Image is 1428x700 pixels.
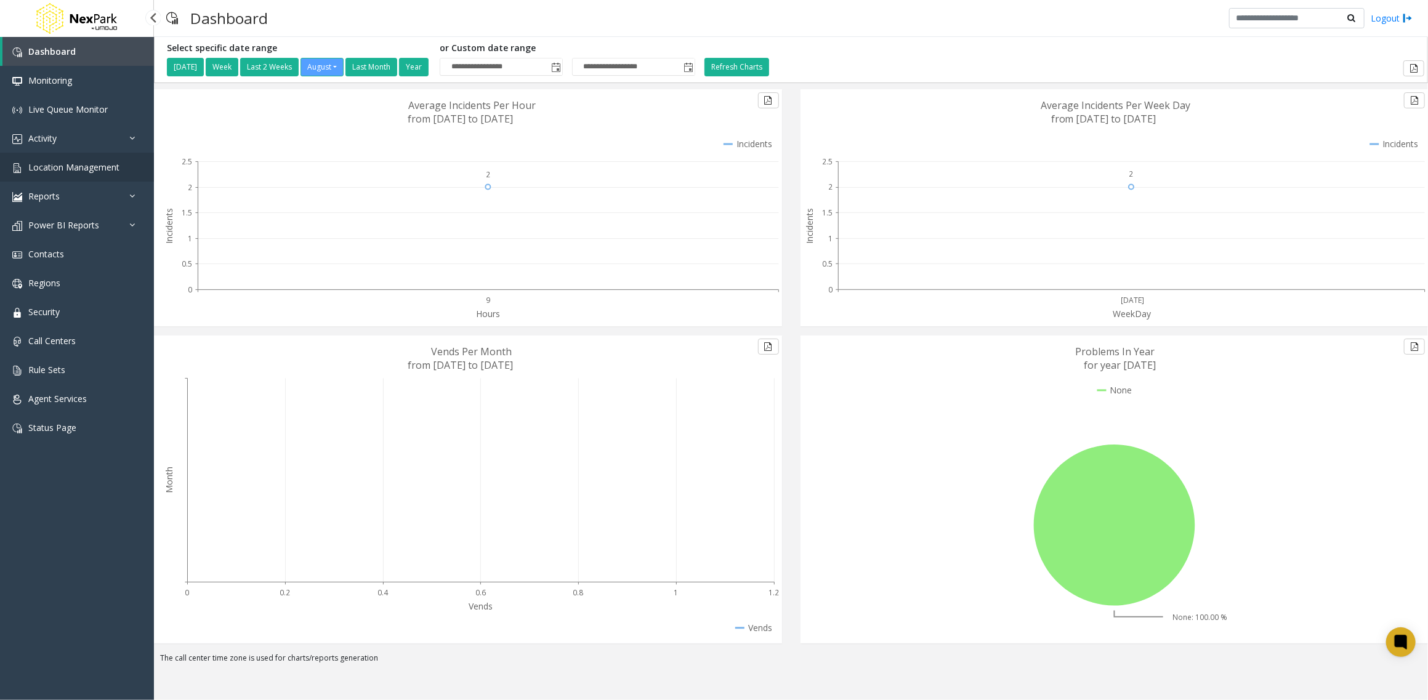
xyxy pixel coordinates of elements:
span: Activity [28,132,57,144]
span: Rule Sets [28,364,65,376]
text: 1.5 [182,207,192,218]
span: Agent Services [28,393,87,404]
img: 'icon' [12,163,22,173]
text: 2 [188,182,192,193]
img: 'icon' [12,395,22,404]
text: Incidents [804,208,815,244]
button: Year [399,58,429,76]
h3: Dashboard [184,3,274,33]
img: logout [1403,12,1413,25]
a: Dashboard [2,37,154,66]
text: 1 [828,233,833,244]
text: 2.5 [822,156,833,167]
text: 1 [188,233,192,244]
span: Reports [28,190,60,202]
span: Status Page [28,422,76,433]
text: Average Incidents Per Week Day [1041,99,1190,112]
span: Live Queue Monitor [28,103,108,115]
img: 'icon' [12,47,22,57]
text: 2 [828,182,833,193]
span: Contacts [28,248,64,260]
text: 0.2 [280,587,290,598]
text: from [DATE] to [DATE] [408,358,513,372]
text: Month [163,467,175,494]
text: 9 [486,295,490,305]
text: from [DATE] to [DATE] [1051,112,1156,126]
img: pageIcon [166,3,178,33]
img: 'icon' [12,308,22,318]
button: [DATE] [167,58,204,76]
text: 0.8 [573,587,584,598]
text: 1.2 [768,587,779,598]
span: Toggle popup [681,58,695,76]
text: Vends Per Month [432,345,512,358]
img: 'icon' [12,105,22,115]
img: 'icon' [12,76,22,86]
text: 2.5 [182,156,192,167]
text: Hours [476,308,500,320]
img: 'icon' [12,134,22,144]
text: for year [DATE] [1084,358,1156,372]
img: 'icon' [12,424,22,433]
button: Export to pdf [758,339,779,355]
img: 'icon' [12,192,22,202]
button: Last Month [345,58,397,76]
text: 0 [828,284,833,295]
text: Vends [469,600,493,612]
text: 1 [674,587,678,598]
span: Monitoring [28,74,72,86]
button: Export to pdf [1404,92,1425,108]
text: 0 [188,284,192,295]
img: 'icon' [12,250,22,260]
span: Call Centers [28,335,76,347]
a: Logout [1371,12,1413,25]
button: Export to pdf [1404,339,1425,355]
button: Week [206,58,238,76]
text: WeekDay [1113,308,1152,320]
span: Security [28,306,60,318]
text: 1.5 [822,207,833,218]
text: 0.5 [822,259,833,269]
text: None: 100.00 % [1172,612,1227,622]
button: Export to pdf [1403,60,1424,76]
text: Incidents [163,208,175,244]
img: 'icon' [12,279,22,289]
text: 0.4 [377,587,389,598]
button: Last 2 Weeks [240,58,299,76]
img: 'icon' [12,337,22,347]
button: Export to pdf [758,92,779,108]
button: Refresh Charts [704,58,769,76]
div: The call center time zone is used for charts/reports generation [154,653,1428,670]
text: from [DATE] to [DATE] [408,112,513,126]
span: Toggle popup [549,58,562,76]
text: 0 [185,587,190,598]
span: Dashboard [28,46,76,57]
text: [DATE] [1121,295,1144,305]
text: Average Incidents Per Hour [409,99,536,112]
img: 'icon' [12,366,22,376]
h5: or Custom date range [440,43,695,54]
span: Location Management [28,161,119,173]
text: 2 [1129,169,1134,180]
text: 2 [486,169,490,180]
h5: Select specific date range [167,43,430,54]
text: 0.6 [475,587,486,598]
span: Power BI Reports [28,219,99,231]
text: 0.5 [182,259,192,269]
img: 'icon' [12,221,22,231]
button: August [301,58,344,76]
text: Problems In Year [1075,345,1155,358]
span: Regions [28,277,60,289]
